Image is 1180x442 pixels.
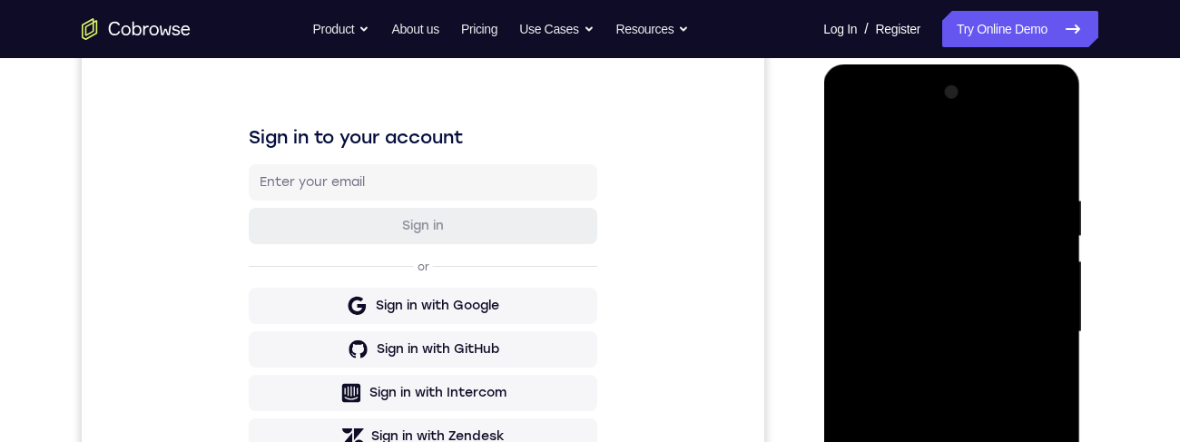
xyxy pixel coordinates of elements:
input: Enter your email [178,173,505,192]
a: Register [876,11,920,47]
button: Resources [616,11,690,47]
button: Sign in with Intercom [167,375,516,411]
span: / [864,18,868,40]
a: Log In [823,11,857,47]
div: Sign in with Google [294,297,418,315]
button: Sign in [167,208,516,244]
button: Sign in with GitHub [167,331,516,368]
h1: Sign in to your account [167,124,516,150]
button: Sign in with Google [167,288,516,324]
button: Use Cases [519,11,594,47]
a: Go to the home page [82,18,191,40]
a: About us [391,11,438,47]
div: Sign in with GitHub [295,340,418,359]
button: Product [313,11,370,47]
a: Pricing [461,11,497,47]
div: Sign in with Intercom [288,384,425,402]
a: Try Online Demo [942,11,1098,47]
p: or [332,260,351,274]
